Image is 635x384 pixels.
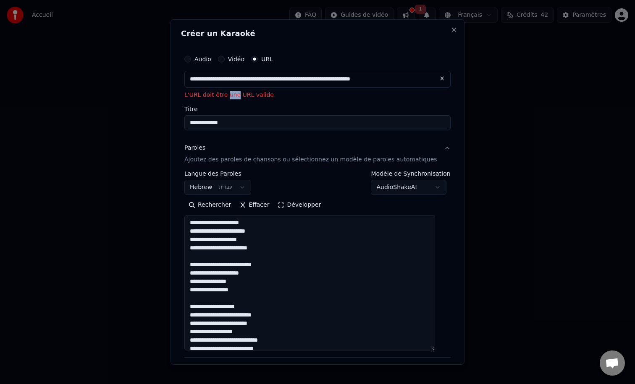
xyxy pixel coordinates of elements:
button: Développer [274,198,325,212]
button: ParolesAjoutez des paroles de chansons ou sélectionnez un modèle de paroles automatiques [184,137,451,171]
label: Titre [184,106,451,112]
div: Paroles [184,144,205,152]
button: Effacer [235,198,273,212]
label: Vidéo [228,56,244,62]
div: ParolesAjoutez des paroles de chansons ou sélectionnez un modèle de paroles automatiques [184,171,451,357]
label: Audio [194,56,211,62]
p: Ajoutez des paroles de chansons ou sélectionnez un modèle de paroles automatiques [184,156,437,164]
button: Rechercher [184,198,235,212]
label: Langue des Paroles [184,171,251,176]
label: URL [261,56,273,62]
h2: Créer un Karaoké [181,30,454,37]
p: L'URL doit être une URL valide [184,91,451,99]
label: Modèle de Synchronisation [371,171,451,176]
